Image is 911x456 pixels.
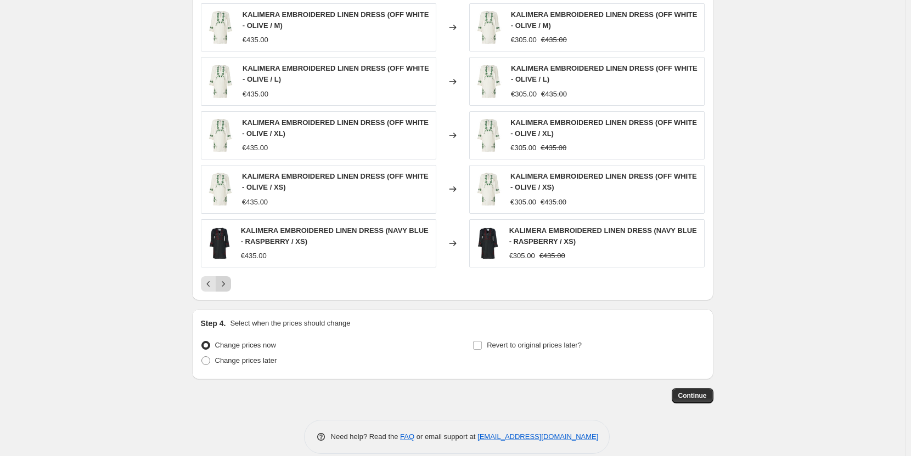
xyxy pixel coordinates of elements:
img: G28A9295_6d0a6b92-a96b-4527-84a8-703f1452db58_80x.jpg [207,11,234,44]
div: €305.00 [510,197,536,208]
img: G28A9295_6d0a6b92-a96b-4527-84a8-703f1452db58_80x.jpg [207,65,234,98]
img: G28A9295_6d0a6b92-a96b-4527-84a8-703f1452db58_80x.jpg [475,173,502,206]
div: €435.00 [241,250,267,261]
img: G28A9289_80x.jpg [207,227,232,260]
span: Revert to original prices later? [487,341,582,349]
div: €435.00 [243,35,268,45]
span: KALIMERA EMBROIDERED LINEN DRESS (OFF WHITE - OLIVE / M) [511,10,698,30]
img: G28A9295_6d0a6b92-a96b-4527-84a8-703f1452db58_80x.jpg [475,119,502,152]
img: G28A9295_6d0a6b92-a96b-4527-84a8-703f1452db58_80x.jpg [207,173,234,206]
span: or email support at [414,432,477,441]
img: G28A9295_6d0a6b92-a96b-4527-84a8-703f1452db58_80x.jpg [475,11,502,44]
span: KALIMERA EMBROIDERED LINEN DRESS (NAVY BLUE - RASPBERRY / XS) [241,226,429,246]
h2: Step 4. [201,318,226,329]
strike: €435.00 [541,35,567,45]
nav: Pagination [201,276,231,292]
span: KALIMERA EMBROIDERED LINEN DRESS (OFF WHITE - OLIVE / L) [243,64,429,83]
img: G28A9295_6d0a6b92-a96b-4527-84a8-703f1452db58_80x.jpg [207,119,234,152]
span: KALIMERA EMBROIDERED LINEN DRESS (OFF WHITE - OLIVE / XL) [242,118,429,138]
p: Select when the prices should change [230,318,350,329]
a: [EMAIL_ADDRESS][DOMAIN_NAME] [477,432,598,441]
span: Continue [678,391,707,400]
span: Change prices later [215,356,277,364]
div: €305.00 [510,142,536,153]
span: KALIMERA EMBROIDERED LINEN DRESS (OFF WHITE - OLIVE / M) [243,10,429,30]
img: G28A9295_6d0a6b92-a96b-4527-84a8-703f1452db58_80x.jpg [475,65,503,98]
div: €435.00 [242,142,268,153]
button: Previous [201,276,216,292]
span: KALIMERA EMBROIDERED LINEN DRESS (OFF WHITE - OLIVE / XS) [242,172,429,191]
span: KALIMERA EMBROIDERED LINEN DRESS (OFF WHITE - OLIVE / XS) [510,172,697,191]
strike: €435.00 [541,197,566,208]
strike: €435.00 [539,250,565,261]
span: Change prices now [215,341,276,349]
button: Continue [672,388,713,403]
a: FAQ [400,432,414,441]
div: €305.00 [511,89,537,100]
span: KALIMERA EMBROIDERED LINEN DRESS (NAVY BLUE - RASPBERRY / XS) [509,226,697,246]
img: G28A9289_80x.jpg [475,227,501,260]
button: Next [216,276,231,292]
span: KALIMERA EMBROIDERED LINEN DRESS (OFF WHITE - OLIVE / L) [511,64,698,83]
div: €435.00 [243,89,268,100]
div: €435.00 [242,197,268,208]
div: €305.00 [509,250,535,261]
strike: €435.00 [541,89,567,100]
strike: €435.00 [541,142,566,153]
span: KALIMERA EMBROIDERED LINEN DRESS (OFF WHITE - OLIVE / XL) [510,118,697,138]
div: €305.00 [511,35,537,45]
span: Need help? Read the [331,432,401,441]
